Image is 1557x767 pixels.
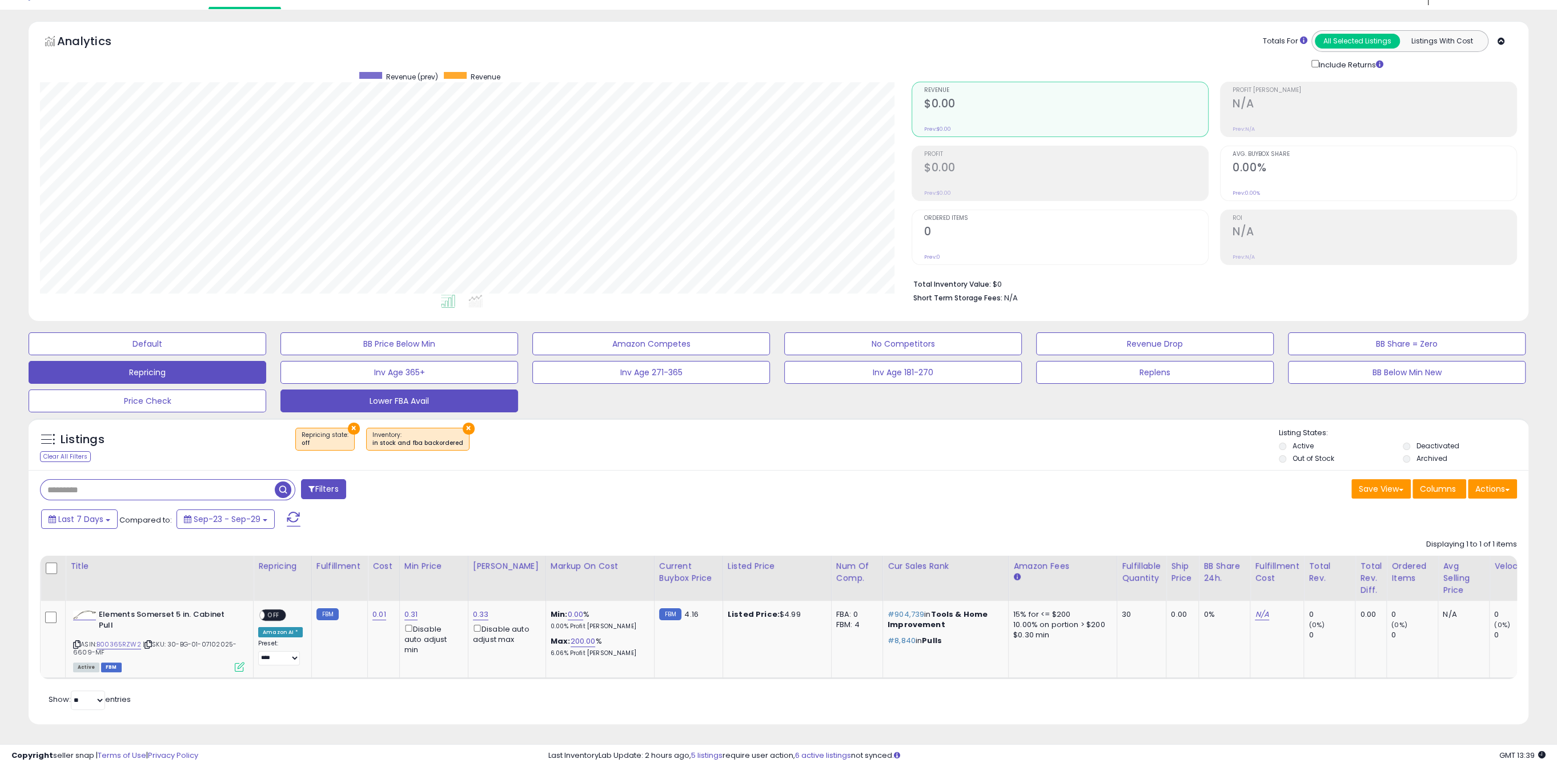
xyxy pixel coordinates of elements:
b: Min: [551,609,568,620]
a: 0.31 [404,609,418,620]
span: Compared to: [119,515,172,525]
button: × [463,423,475,435]
button: × [348,423,360,435]
div: N/A [1443,609,1480,620]
small: Prev: N/A [1233,254,1255,260]
a: 200.00 [571,636,596,647]
div: Current Buybox Price [659,560,718,584]
div: Total Rev. Diff. [1360,560,1382,596]
div: 0 [1391,630,1438,640]
div: Fulfillable Quantity [1122,560,1161,584]
a: 0.33 [473,609,489,620]
span: 4.16 [684,609,699,620]
p: Listing States: [1279,428,1528,439]
div: Totals For [1263,36,1307,47]
span: Revenue (prev) [386,72,438,82]
span: Tools & Home Improvement [888,609,988,630]
small: Prev: 0.00% [1233,190,1260,196]
div: 0 [1494,630,1540,640]
div: Displaying 1 to 1 of 1 items [1426,539,1517,550]
span: Repricing state : [302,431,348,448]
small: Prev: $0.00 [924,190,951,196]
small: FBM [659,608,681,620]
div: 0 [1391,609,1438,620]
a: Terms of Use [98,750,146,761]
div: Min Price [404,560,463,572]
div: 0% [1203,609,1241,620]
b: Elements Somerset 5 in. Cabinet Pull [99,609,238,633]
span: Inventory : [372,431,463,448]
div: Markup on Cost [551,560,649,572]
span: All listings currently available for purchase on Amazon [73,662,99,672]
div: Amazon Fees [1013,560,1112,572]
div: off [302,439,348,447]
div: [PERSON_NAME] [473,560,541,572]
small: FBM [316,608,339,620]
b: Listed Price: [728,609,780,620]
div: Ordered Items [1391,560,1433,584]
div: Cur Sales Rank [888,560,1004,572]
div: $4.99 [728,609,822,620]
a: N/A [1255,609,1269,620]
div: Total Rev. [1309,560,1350,584]
div: Repricing [258,560,307,572]
b: Max: [551,636,571,646]
span: #904,739 [888,609,924,620]
a: 6 active listings [795,750,851,761]
a: 5 listings [691,750,723,761]
button: Repricing [29,361,266,384]
p: 0.00% Profit [PERSON_NAME] [551,623,645,631]
div: FBA: 0 [836,609,874,620]
div: Disable auto adjust max [473,623,537,645]
h5: Analytics [57,33,134,52]
div: % [551,609,645,631]
span: Pulls [922,635,942,646]
div: Fulfillment Cost [1255,560,1299,584]
div: 0 [1309,609,1355,620]
button: No Competitors [784,332,1022,355]
button: Revenue Drop [1036,332,1274,355]
span: | SKU: 30-BG-01-07102025-6609-MF [73,640,236,657]
div: FBM: 4 [836,620,874,630]
p: 6.06% Profit [PERSON_NAME] [551,649,645,657]
div: 15% for <= $200 [1013,609,1108,620]
div: 0.00 [1171,609,1190,620]
button: BB Share = Zero [1288,332,1526,355]
h2: 0 [924,225,1208,240]
button: Save View [1351,479,1411,499]
button: Replens [1036,361,1274,384]
label: Out of Stock [1293,453,1334,463]
div: 0 [1309,630,1355,640]
small: Amazon Fees. [1013,572,1020,583]
small: (0%) [1391,620,1407,629]
small: Prev: $0.00 [924,126,951,132]
div: Listed Price [728,560,826,572]
span: Last 7 Days [58,513,103,525]
h2: $0.00 [924,97,1208,113]
span: FBM [101,662,122,672]
p: in [888,636,1000,646]
div: 0 [1494,609,1540,620]
button: Inv Age 365+ [280,361,518,384]
div: Last InventoryLab Update: 2 hours ago, require user action, not synced. [548,750,1546,761]
div: Ship Price [1171,560,1194,584]
div: Amazon AI * [258,627,303,637]
div: Clear All Filters [40,451,91,462]
span: #8,840 [888,635,916,646]
label: Archived [1416,453,1447,463]
div: Cost [372,560,395,572]
div: seller snap | | [11,750,198,761]
div: 30 [1122,609,1157,620]
span: Ordered Items [924,215,1208,222]
button: All Selected Listings [1315,34,1400,49]
small: (0%) [1494,620,1510,629]
button: Inv Age 271-365 [532,361,770,384]
label: Active [1293,441,1314,451]
button: Columns [1412,479,1466,499]
a: Privacy Policy [148,750,198,761]
img: 21Jt+-GCM-L._SL40_.jpg [73,611,96,619]
div: Disable auto adjust min [404,623,459,655]
span: OFF [264,611,283,620]
span: N/A [1004,292,1018,303]
div: 10.00% on portion > $200 [1013,620,1108,630]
